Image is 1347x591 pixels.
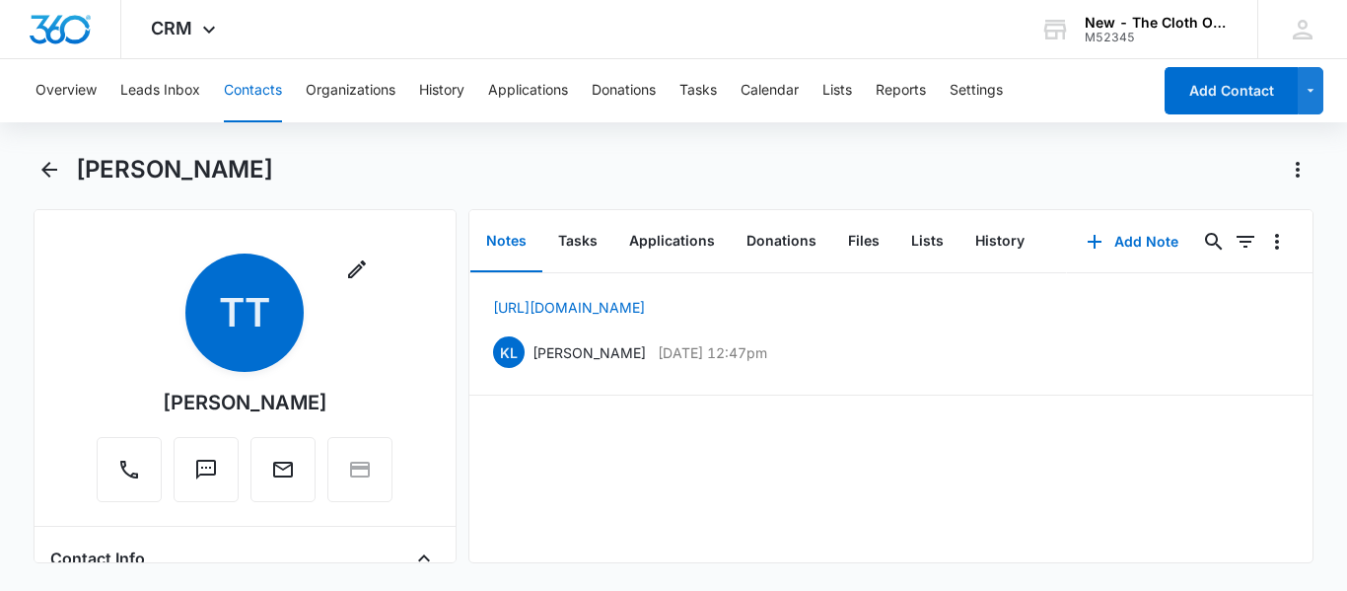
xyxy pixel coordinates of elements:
a: Call [97,468,162,484]
div: account name [1085,15,1229,31]
button: Contacts [224,59,282,122]
button: Search... [1198,226,1230,258]
div: [PERSON_NAME] [163,388,327,417]
span: CRM [151,18,192,38]
button: Overflow Menu [1261,226,1293,258]
a: Text [174,468,239,484]
button: Calendar [741,59,799,122]
button: Reports [876,59,926,122]
button: Filters [1230,226,1261,258]
h4: Contact Info [50,547,145,570]
button: History [959,211,1040,272]
button: Tasks [679,59,717,122]
a: Email [250,468,316,484]
button: Close [408,543,440,574]
button: Donations [592,59,656,122]
button: Lists [822,59,852,122]
p: [PERSON_NAME] [532,342,646,363]
button: Add Note [1067,218,1198,265]
button: Leads Inbox [120,59,200,122]
button: Overview [35,59,97,122]
button: Notes [470,211,542,272]
button: Tasks [542,211,613,272]
button: Organizations [306,59,395,122]
span: TT [185,254,304,372]
button: Text [174,437,239,502]
button: Email [250,437,316,502]
button: History [419,59,464,122]
button: Applications [613,211,731,272]
button: Lists [895,211,959,272]
button: Back [34,154,64,185]
span: KL [493,336,525,368]
h1: [PERSON_NAME] [76,155,273,185]
div: account id [1085,31,1229,44]
button: Actions [1282,154,1313,185]
button: Applications [488,59,568,122]
button: Settings [950,59,1003,122]
p: [DATE] 12:47pm [658,342,767,363]
button: Files [832,211,895,272]
button: Call [97,437,162,502]
button: Donations [731,211,832,272]
button: Add Contact [1165,67,1298,114]
a: [URL][DOMAIN_NAME] [493,299,645,316]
